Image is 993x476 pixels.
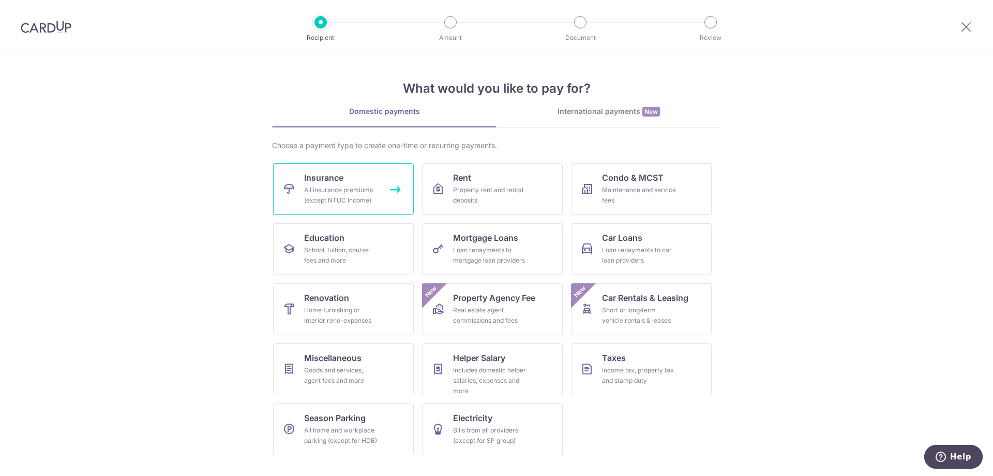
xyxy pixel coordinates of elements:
[304,232,344,244] span: Education
[304,352,362,364] span: Miscellaneous
[642,107,660,117] span: New
[571,283,712,335] a: Car Rentals & LeasingShort or long‑term vehicle rentals & leasesNew
[304,305,379,326] div: Home furnishing or interior reno-expenses
[273,343,414,395] a: MiscellaneousGoods and services, agent fees and more
[571,163,712,215] a: Condo & MCSTMaintenance and service fees
[602,305,676,326] div: Short or long‑term vehicle rentals & leases
[602,292,688,304] span: Car Rentals & Leasing
[21,21,71,33] img: CardUp
[602,171,664,184] span: Condo & MCST
[453,171,471,184] span: Rent
[26,7,48,17] span: Help
[571,223,712,275] a: Car LoansLoan repayments to car loan providers
[304,365,379,386] div: Goods and services, agent fees and more
[273,223,414,275] a: EducationSchool, tuition, course fees and more
[422,283,563,335] a: Property Agency FeeReal estate agent commissions and feesNew
[496,106,721,117] div: International payments
[422,343,563,395] a: Helper SalaryIncludes domestic helper salaries, expenses and more
[304,292,349,304] span: Renovation
[602,352,626,364] span: Taxes
[423,283,440,300] span: New
[453,365,528,396] div: Includes domestic helper salaries, expenses and more
[453,352,505,364] span: Helper Salary
[272,106,496,117] div: Domestic payments
[304,185,379,206] div: All insurance premiums (except NTUC Income)
[542,33,619,43] p: Document
[412,33,489,43] p: Amount
[453,305,528,326] div: Real estate agent commissions and fees
[453,245,528,266] div: Loan repayments to mortgage loan providers
[422,403,563,455] a: ElectricityBills from all providers (except for SP group)
[422,163,563,215] a: RentProperty rent and rental deposits
[453,232,518,244] span: Mortgage Loans
[273,283,414,335] a: RenovationHome furnishing or interior reno-expenses
[282,33,359,43] p: Recipient
[272,140,721,151] div: Choose a payment type to create one-time or recurring payments.
[602,245,676,266] div: Loan repayments to car loan providers
[304,171,343,184] span: Insurance
[273,403,414,455] a: Season ParkingAll home and workplace parking (except for HDB)
[924,445,983,471] iframe: Opens a widget where you can find more information
[422,223,563,275] a: Mortgage LoansLoan repayments to mortgage loan providers
[571,283,589,300] span: New
[571,343,712,395] a: TaxesIncome tax, property tax and stamp duty
[304,245,379,266] div: School, tuition, course fees and more
[602,232,642,244] span: Car Loans
[304,412,366,424] span: Season Parking
[672,33,749,43] p: Review
[453,425,528,446] div: Bills from all providers (except for SP group)
[602,185,676,206] div: Maintenance and service fees
[453,412,492,424] span: Electricity
[272,79,721,98] h4: What would you like to pay for?
[273,163,414,215] a: InsuranceAll insurance premiums (except NTUC Income)
[453,185,528,206] div: Property rent and rental deposits
[304,425,379,446] div: All home and workplace parking (except for HDB)
[602,365,676,386] div: Income tax, property tax and stamp duty
[453,292,535,304] span: Property Agency Fee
